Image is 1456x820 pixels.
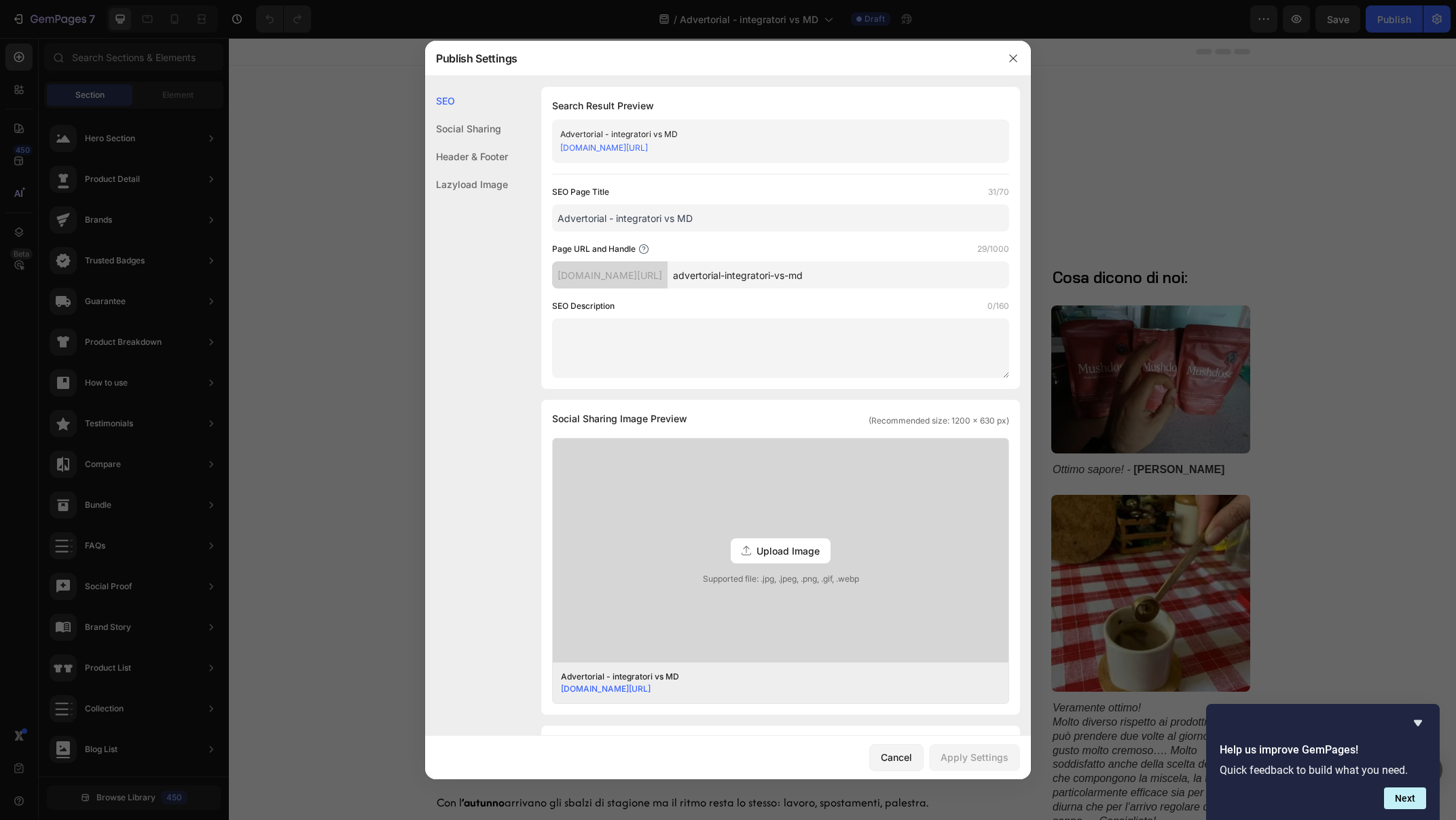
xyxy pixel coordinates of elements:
[1384,787,1426,809] button: Next question
[987,299,1009,313] label: 0/160
[552,185,609,199] label: SEO Page Title
[824,678,1019,789] i: Molto diverso rispetto ai prodotti simili, si può prendere due volte al giorno e ha un gusto molt...
[425,143,508,170] div: Header & Footer
[560,128,979,141] div: Advertorial - integratori vs MD
[552,98,1009,114] h1: Search Result Preview
[869,744,924,771] button: Cancel
[869,415,1009,427] span: (Recommended size: 1200 x 630 px)
[208,757,780,772] p: Con l arrivano gli sbalzi di stagione ma il ritmo resta lo stesso: lavoro, spostamenti, palestra.
[977,242,1009,256] label: 29/1000
[824,678,1019,802] span: -
[561,684,651,694] a: [DOMAIN_NAME][URL]
[425,170,508,198] div: Lazyload Image
[208,709,780,725] p: È lunedì mattina. Ti svegli, apri l’armadietto e hai davanti una : multivitaminico, integratori, ...
[905,426,996,437] strong: [PERSON_NAME]
[552,242,636,256] label: Page URL and Handle
[1220,715,1426,809] div: Help us improve GemPages!
[552,411,687,427] span: Social Sharing Image Preview
[881,750,912,764] div: Cancel
[560,143,648,153] a: [DOMAIN_NAME][URL]
[668,261,1009,288] input: Handle
[425,115,508,143] div: Social Sharing
[988,185,1009,199] label: 31/70
[425,41,996,76] div: Publish Settings
[929,744,1020,771] button: Apply Settings
[941,750,1008,764] div: Apply Settings
[822,267,1021,415] img: gempages_509916340421657773-835b3fdb-5beb-403c-bf84-13267d7a259d.png
[553,573,1008,585] span: Supported file: .jpg, .jpeg, .png, .gif, .webp
[757,544,820,558] span: Upload Image
[206,228,781,611] img: gempages_509916340421657773-d45a55b0-37e4-43ab-afd3-8729861f09ed.jpg
[233,756,276,772] strong: ’autunno
[552,261,668,288] div: [DOMAIN_NAME][URL]
[206,82,777,212] h1: La scoperta che sta rivoluzionando le abitudini di migliaia di [DEMOGRAPHIC_DATA]:
[822,228,1021,251] h3: Cosa dicono di noi:
[208,725,780,741] p: Non ricordi mai quale va presa a stomaco pieno, quale a digiuno. Li prendi, un caffè e via.
[561,671,979,683] div: Advertorial - integratori vs MD
[552,204,1009,231] input: Title
[208,624,584,638] p: [GEOGRAPHIC_DATA], 26 settembre, 2025
[822,457,1021,654] img: gempages_509916340421657773-b0e1a7fb-a775-4505-aec0-567436cc32a5.png
[824,664,912,675] i: Veramente ottimo!
[206,668,781,700] h2: Il ciclo infinito di pillole: troppi flaconi, poca costanza
[824,426,902,437] i: Ottimo sapore! -
[1220,742,1426,758] h2: Help us improve GemPages!
[1410,715,1426,731] button: Hide survey
[208,625,267,636] strong: Pubblicato:
[513,709,576,725] strong: fila di flaconi
[425,87,508,115] div: SEO
[1220,764,1426,777] p: Quick feedback to build what you need.
[657,626,729,637] div: Drop element here
[552,299,615,313] label: SEO Description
